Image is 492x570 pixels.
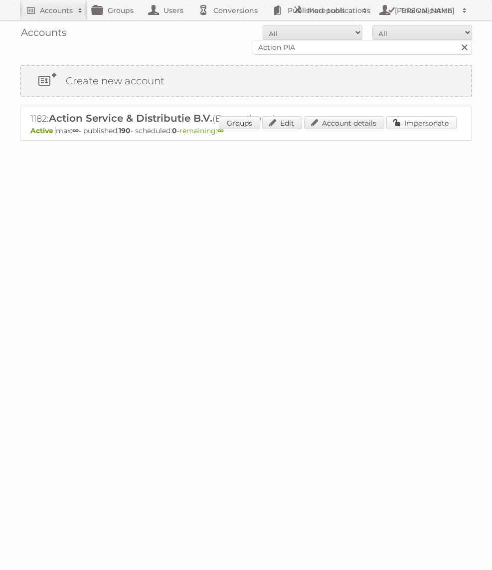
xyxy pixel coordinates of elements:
[49,112,212,124] span: Action Service & Distributie B.V.
[262,116,302,129] a: Edit
[217,126,224,135] strong: ∞
[386,116,457,129] a: Impersonate
[30,126,56,135] span: Active
[30,112,379,125] h2: 1182: (Enterprise ∞)
[219,116,260,129] a: Groups
[119,126,131,135] strong: 190
[30,126,462,135] p: max: - published: - scheduled: -
[308,5,357,15] h2: More tools
[304,116,384,129] a: Account details
[172,126,177,135] strong: 0
[40,5,73,15] h2: Accounts
[21,66,471,96] a: Create new account
[72,126,79,135] strong: ∞
[392,5,457,15] h2: [PERSON_NAME]
[179,126,224,135] span: remaining:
